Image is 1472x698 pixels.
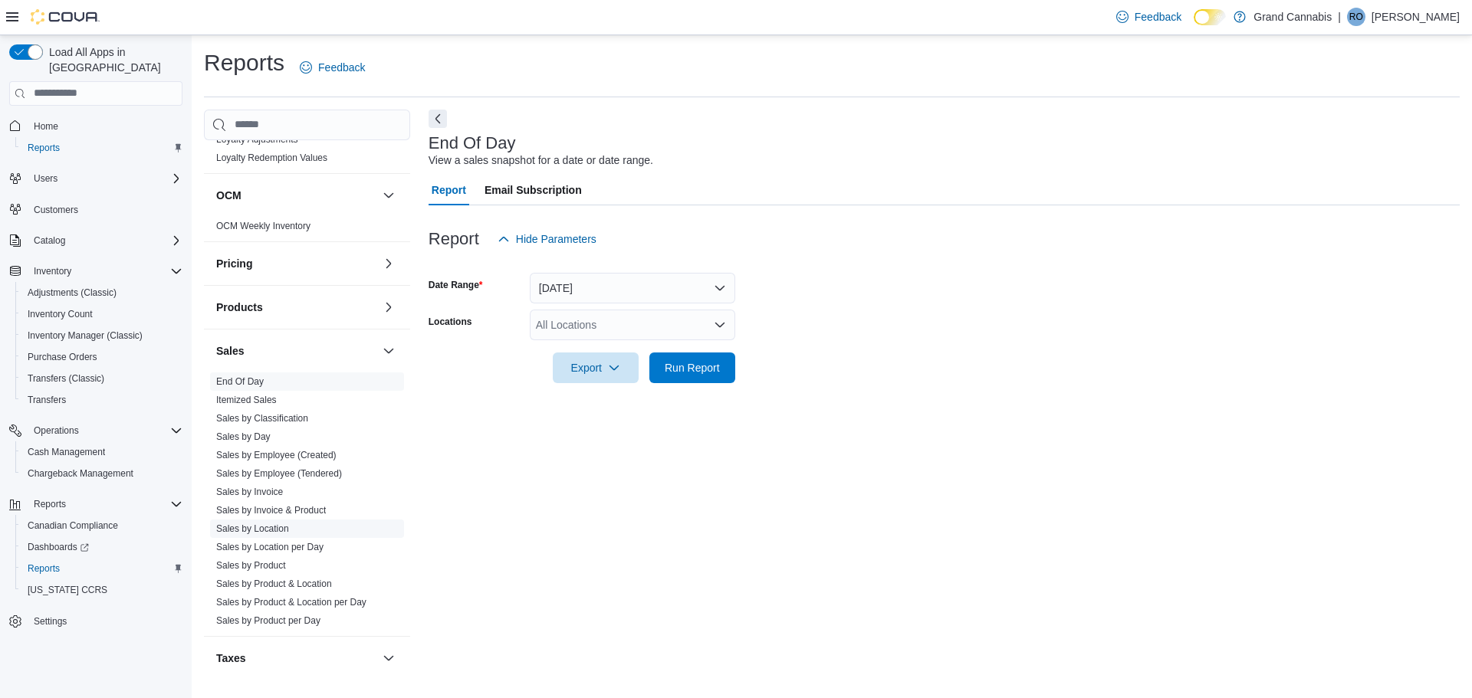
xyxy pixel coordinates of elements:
label: Date Range [429,279,483,291]
button: OCM [379,186,398,205]
span: Reports [21,559,182,578]
a: Itemized Sales [216,395,277,405]
span: Purchase Orders [21,348,182,366]
span: Sales by Product & Location per Day [216,596,366,608]
p: Grand Cannabis [1253,8,1332,26]
span: Report [432,175,466,205]
span: End Of Day [216,375,264,388]
h1: Reports [204,48,284,78]
span: Loyalty Redemption Values [216,152,327,164]
button: Export [553,352,639,383]
button: Hide Parameters [491,224,603,254]
span: Settings [28,611,182,631]
button: Reports [28,495,72,513]
a: Feedback [1110,2,1188,32]
span: Sales by Invoice & Product [216,504,326,516]
span: Operations [28,421,182,440]
span: Export [562,352,629,383]
a: Loyalty Adjustments [216,134,298,145]
a: Sales by Invoice & Product [216,505,326,516]
a: Sales by Invoice [216,487,283,497]
button: Sales [379,342,398,360]
a: Reports [21,139,66,157]
button: Inventory [28,262,77,280]
a: Loyalty Redemption Values [216,152,327,163]
span: Inventory Count [21,305,182,323]
a: Dashboards [21,538,95,556]
a: Inventory Count [21,305,99,323]
a: Sales by Employee (Created) [216,450,337,460]
a: Customers [28,201,84,219]
a: Sales by Classification [216,413,308,424]
span: Home [28,116,182,136]
button: Next [429,110,447,128]
span: Transfers (Classic) [28,372,104,385]
button: Inventory Count [15,303,189,325]
span: Chargeback Management [21,464,182,483]
p: [PERSON_NAME] [1372,8,1460,26]
button: Catalog [28,231,71,250]
button: Users [28,169,64,188]
span: Cash Management [28,446,105,458]
span: Sales by Product per Day [216,614,320,627]
a: OCM Weekly Inventory [216,221,310,231]
span: Cash Management [21,443,182,461]
a: Chargeback Management [21,464,140,483]
div: View a sales snapshot for a date or date range. [429,152,653,169]
button: Chargeback Management [15,463,189,484]
span: Run Report [665,360,720,375]
div: OCM [204,217,410,241]
a: Cash Management [21,443,111,461]
span: Customers [34,204,78,216]
h3: OCM [216,188,242,203]
input: Dark Mode [1194,9,1226,25]
button: [DATE] [530,273,735,303]
h3: Sales [216,343,245,359]
button: Open list of options [714,319,726,331]
span: Inventory [28,262,182,280]
button: Sales [216,343,376,359]
button: Inventory [3,261,189,282]
a: Home [28,117,64,136]
span: Canadian Compliance [28,519,118,532]
a: Reports [21,559,66,578]
h3: Report [429,230,479,248]
nav: Complex example [9,109,182,673]
span: Dashboards [21,538,182,556]
button: Operations [3,420,189,441]
button: Transfers [15,389,189,411]
button: Catalog [3,230,189,251]
span: Adjustments (Classic) [28,287,117,299]
span: Catalog [34,234,65,247]
span: Reports [21,139,182,157]
span: Sales by Product [216,559,286,572]
span: Feedback [318,60,365,75]
button: Pricing [216,256,376,271]
span: Chargeback Management [28,467,133,480]
span: Dashboards [28,541,89,553]
button: Home [3,115,189,137]
button: Taxes [379,649,398,667]
span: Feedback [1135,9,1181,25]
span: Transfers [21,391,182,409]
button: Operations [28,421,85,440]
div: Loyalty [204,130,410,173]
span: OCM Weekly Inventory [216,220,310,232]
span: [US_STATE] CCRS [28,584,107,596]
label: Locations [429,316,472,328]
span: Settings [34,615,67,628]
button: Canadian Compliance [15,515,189,536]
button: OCM [216,188,376,203]
span: Adjustments (Classic) [21,283,182,302]
span: Sales by Invoice [216,486,283,498]
span: Operations [34,424,79,437]
span: Inventory Manager (Classic) [28,329,143,342]
button: Pricing [379,254,398,273]
span: Sales by Location [216,523,289,535]
a: Inventory Manager (Classic) [21,326,149,345]
span: Reports [28,562,60,575]
a: Sales by Location [216,523,289,534]
a: Sales by Product & Location per Day [216,597,366,608]
span: Users [34,172,58,185]
span: Reports [28,142,60,154]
